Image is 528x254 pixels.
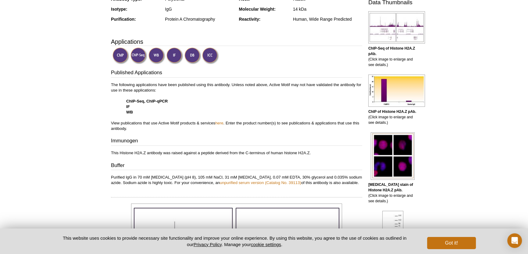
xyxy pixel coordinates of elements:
[148,47,165,64] img: Western Blot Validated
[293,6,362,12] div: 14 kDa
[126,110,133,114] strong: WB
[215,121,223,125] a: here
[165,6,234,12] div: IgG
[368,75,425,107] img: Histone H2A.Z antibody (pAb) tested by ChIP.
[184,47,201,64] img: Dot Blot Validated
[111,82,362,131] p: The following applications have been published using this antibody. Unless noted above, Active Mo...
[111,37,362,46] h3: Applications
[126,99,168,103] strong: ChIP-Seq, ChIP-qPCR
[368,109,417,125] p: (Click image to enlarge and see details.)
[111,162,362,170] h3: Buffer
[126,104,130,109] strong: IF
[111,7,127,12] strong: Isotype:
[239,17,261,22] strong: Reactivity:
[239,7,276,12] strong: Molecular Weight:
[112,47,129,64] img: ChIP Validated
[166,47,183,64] img: Immunofluorescence Validated
[251,242,281,247] button: cookie settings
[368,183,413,192] b: [MEDICAL_DATA] stain of Histone H2A.Z pAb.
[111,69,362,78] h3: Published Applications
[52,235,417,248] p: This website uses cookies to provide necessary site functionality and improve your online experie...
[111,137,362,146] h3: Immunogen
[427,237,476,249] button: Got it!
[165,16,234,22] div: Protein A Chromatography
[220,180,301,185] a: unpurified serum version (Catalog No. 39113)
[130,47,147,64] img: ChIP-Seq Validated
[111,150,362,156] p: This Histone H2A.Z antibody was raised against a peptide derived from the C-terminus of human his...
[507,233,522,248] div: Open Intercom Messenger
[368,182,417,204] p: (Click image to enlarge and see details.)
[368,46,417,68] p: (Click image to enlarge and see details.)
[293,16,362,22] div: Human, Wide Range Predicted
[371,132,415,180] img: Histone H2A.Z antibody (pAb) tested by immunofluorescence.
[368,46,415,56] b: ChIP-Seq of Histone H2A.Z pAb.
[368,11,425,43] img: Histone H2A.Z antibody (pAb) tested by ChIP-Seq.
[368,110,416,114] b: ChIP of Histone H2A.Z pAb.
[111,17,136,22] strong: Purification:
[194,242,222,247] a: Privacy Policy
[111,175,362,186] p: Purified IgG in 70 mM [MEDICAL_DATA] (pH 8), 105 mM NaCl, 31 mM [MEDICAL_DATA], 0.07 mM EDTA, 30%...
[202,47,219,64] img: Immunocytochemistry Validated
